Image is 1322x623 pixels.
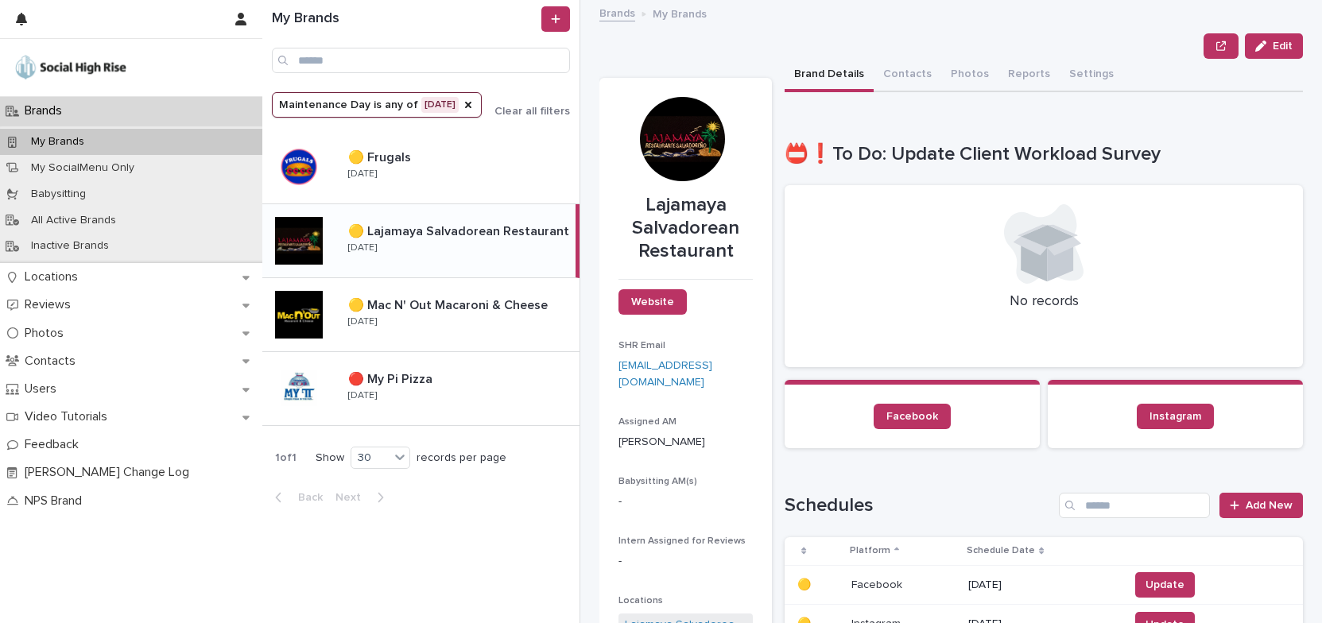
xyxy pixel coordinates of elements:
button: Brand Details [785,59,874,92]
p: Babysitting [18,188,99,201]
a: Facebook [874,404,951,429]
button: Reports [998,59,1060,92]
span: Update [1146,577,1184,593]
span: Assigned AM [618,417,677,427]
span: Add New [1246,500,1293,511]
span: Edit [1273,41,1293,52]
a: 🔴 My Pi Pizza🔴 My Pi Pizza [DATE] [262,352,580,426]
p: Brands [18,103,75,118]
p: - [618,553,753,570]
p: 🟡 [797,575,814,592]
p: [DATE] [348,168,377,180]
p: Lajamaya Salvadorean Restaurant [618,194,753,262]
p: 🟡 Frugals [348,147,414,165]
p: Schedule Date [967,542,1035,559]
p: 🟡 Lajamaya Salvadorean Restaurant [348,221,572,239]
a: Add New [1219,493,1303,518]
p: NPS Brand [18,493,95,509]
button: Photos [941,59,998,92]
a: Instagram [1137,404,1214,429]
p: Feedback [18,437,91,452]
p: Users [18,381,69,397]
p: No records [804,293,1284,311]
span: SHR Email [618,341,665,350]
h1: My Brands [272,10,538,28]
span: Facebook [886,411,938,422]
p: 🟡 Mac N' Out Macaroni & Cheese [348,295,551,313]
p: [DATE] [348,316,377,327]
p: Reviews [18,297,83,312]
button: Next [329,490,397,505]
button: Settings [1060,59,1123,92]
p: My SocialMenu Only [18,161,147,175]
button: Edit [1245,33,1303,59]
p: Video Tutorials [18,409,120,424]
div: 30 [351,450,390,466]
tr: 🟡🟡 FacebookFacebook [DATE]Update [785,565,1303,605]
span: Website [631,296,674,308]
input: Search [1059,493,1210,518]
input: Search [272,48,570,73]
a: [EMAIL_ADDRESS][DOMAIN_NAME] [618,360,712,388]
p: - [618,493,753,510]
p: [PERSON_NAME] Change Log [18,465,202,480]
h1: Schedules [785,494,1053,517]
span: Back [289,492,323,503]
p: Platform [850,542,890,559]
button: Clear all filters [482,106,570,117]
span: Babysitting AM(s) [618,477,697,486]
a: 🟡 Lajamaya Salvadorean Restaurant🟡 Lajamaya Salvadorean Restaurant [DATE] [262,204,580,278]
h1: 📛❗To Do: Update Client Workload Survey [785,143,1303,166]
p: Photos [18,326,76,341]
a: Website [618,289,687,315]
p: My Brands [18,135,97,149]
p: All Active Brands [18,214,129,227]
p: records per page [417,451,506,465]
p: Show [316,451,344,465]
button: Contacts [874,59,941,92]
p: Inactive Brands [18,239,122,253]
span: Intern Assigned for Reviews [618,536,746,546]
span: Clear all filters [494,106,570,117]
button: Update [1135,572,1195,598]
p: 1 of 1 [262,439,309,478]
a: 🟡 Frugals🟡 Frugals [DATE] [262,130,580,204]
p: Facebook [851,575,905,592]
p: [DATE] [348,390,377,401]
p: [DATE] [348,242,377,253]
p: Locations [18,269,91,284]
button: Maintenance Day [272,92,482,118]
p: [DATE] [968,578,1116,592]
p: Contacts [18,354,88,369]
p: My Brands [653,4,707,21]
a: 🟡 Mac N' Out Macaroni & Cheese🟡 Mac N' Out Macaroni & Cheese [DATE] [262,278,580,352]
span: Next [335,492,370,503]
span: Instagram [1149,411,1201,422]
a: Brands [599,3,635,21]
p: [PERSON_NAME] [618,434,753,451]
span: Locations [618,596,663,606]
button: Back [262,490,329,505]
img: o5DnuTxEQV6sW9jFYBBf [13,52,129,83]
p: 🔴 My Pi Pizza [348,369,436,387]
